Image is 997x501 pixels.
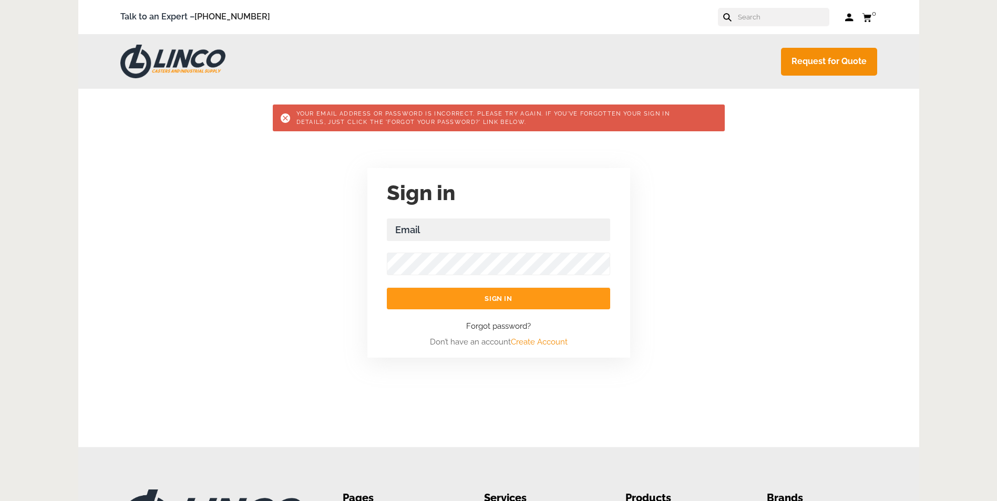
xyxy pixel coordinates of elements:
[430,336,568,349] span: Don’t have an account
[194,12,270,22] a: [PHONE_NUMBER]
[845,12,854,23] a: Log in
[120,45,225,78] img: LINCO CASTERS & INDUSTRIAL SUPPLY
[296,110,701,126] div: Your email address or password is incorrect. Please try again. If you've forgotten your sign in d...
[387,178,610,208] h2: Sign in
[737,8,829,26] input: Search
[466,320,531,333] a: Forgot password?
[862,11,877,24] a: 0
[387,288,610,309] input: Sign in
[872,9,876,17] span: 0
[120,10,270,24] span: Talk to an Expert –
[511,337,568,347] a: Create Account
[781,48,877,76] a: Request for Quote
